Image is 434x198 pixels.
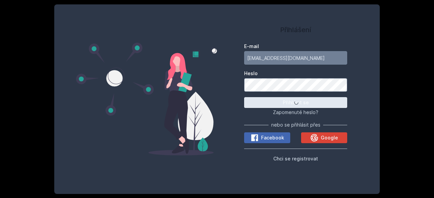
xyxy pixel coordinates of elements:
input: Tvoje e-mailová adresa [244,51,347,65]
span: nebo se přihlásit přes [271,122,320,128]
h1: Přihlášení [244,25,347,35]
button: Facebook [244,132,290,143]
span: Google [321,134,338,141]
span: Facebook [261,134,284,141]
button: Chci se registrovat [273,154,318,162]
button: Přihlásit se [244,97,347,108]
span: Chci se registrovat [273,156,318,161]
label: E-mail [244,43,347,50]
label: Heslo [244,70,347,77]
button: Google [301,132,347,143]
span: Zapomenuté heslo? [273,109,318,115]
